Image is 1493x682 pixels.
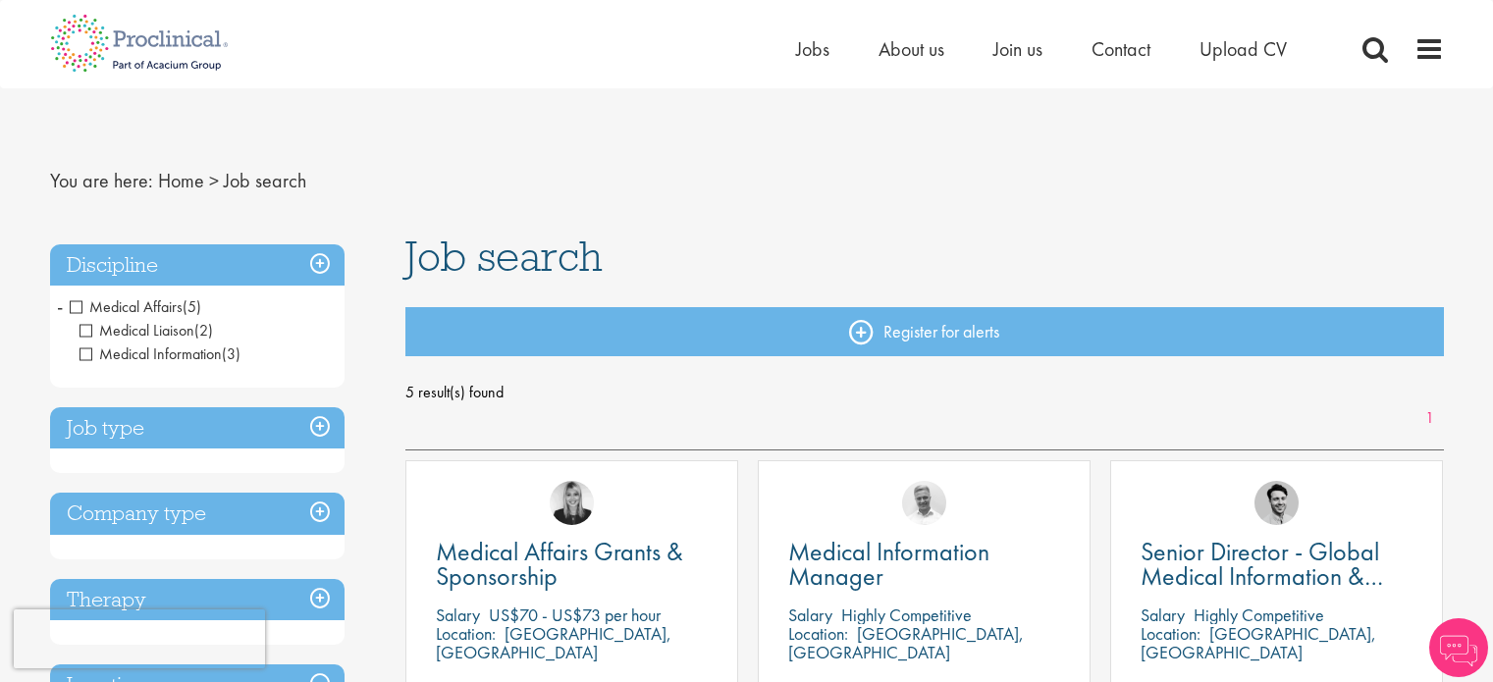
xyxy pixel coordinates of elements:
[879,36,944,62] a: About us
[50,244,345,287] h3: Discipline
[50,407,345,449] h3: Job type
[70,296,183,317] span: Medical Affairs
[80,343,222,364] span: Medical Information
[1141,540,1413,589] a: Senior Director - Global Medical Information & Medical Affairs
[993,36,1042,62] a: Join us
[788,622,848,645] span: Location:
[788,535,989,593] span: Medical Information Manager
[80,320,194,341] span: Medical Liaison
[50,493,345,535] h3: Company type
[1141,535,1383,617] span: Senior Director - Global Medical Information & Medical Affairs
[902,481,946,525] img: Joshua Bye
[405,230,603,283] span: Job search
[1415,407,1444,430] a: 1
[489,603,661,626] p: US$70 - US$73 per hour
[436,603,480,626] span: Salary
[436,622,496,645] span: Location:
[183,296,201,317] span: (5)
[1194,603,1324,626] p: Highly Competitive
[796,36,829,62] a: Jobs
[14,609,265,668] iframe: reCAPTCHA
[436,540,708,589] a: Medical Affairs Grants & Sponsorship
[1141,622,1200,645] span: Location:
[70,296,201,317] span: Medical Affairs
[788,540,1060,589] a: Medical Information Manager
[1141,622,1376,663] p: [GEOGRAPHIC_DATA], [GEOGRAPHIC_DATA]
[158,168,204,193] a: breadcrumb link
[405,307,1444,356] a: Register for alerts
[50,579,345,621] h3: Therapy
[405,378,1444,407] span: 5 result(s) found
[788,622,1024,663] p: [GEOGRAPHIC_DATA], [GEOGRAPHIC_DATA]
[80,343,240,364] span: Medical Information
[1092,36,1150,62] a: Contact
[57,291,63,321] span: -
[194,320,213,341] span: (2)
[1141,603,1185,626] span: Salary
[788,603,832,626] span: Salary
[222,343,240,364] span: (3)
[1200,36,1287,62] a: Upload CV
[436,535,683,593] span: Medical Affairs Grants & Sponsorship
[550,481,594,525] img: Janelle Jones
[209,168,219,193] span: >
[1254,481,1299,525] img: Thomas Pinnock
[224,168,306,193] span: Job search
[436,622,671,663] p: [GEOGRAPHIC_DATA], [GEOGRAPHIC_DATA]
[80,320,213,341] span: Medical Liaison
[841,603,972,626] p: Highly Competitive
[1429,618,1488,677] img: Chatbot
[50,168,153,193] span: You are here:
